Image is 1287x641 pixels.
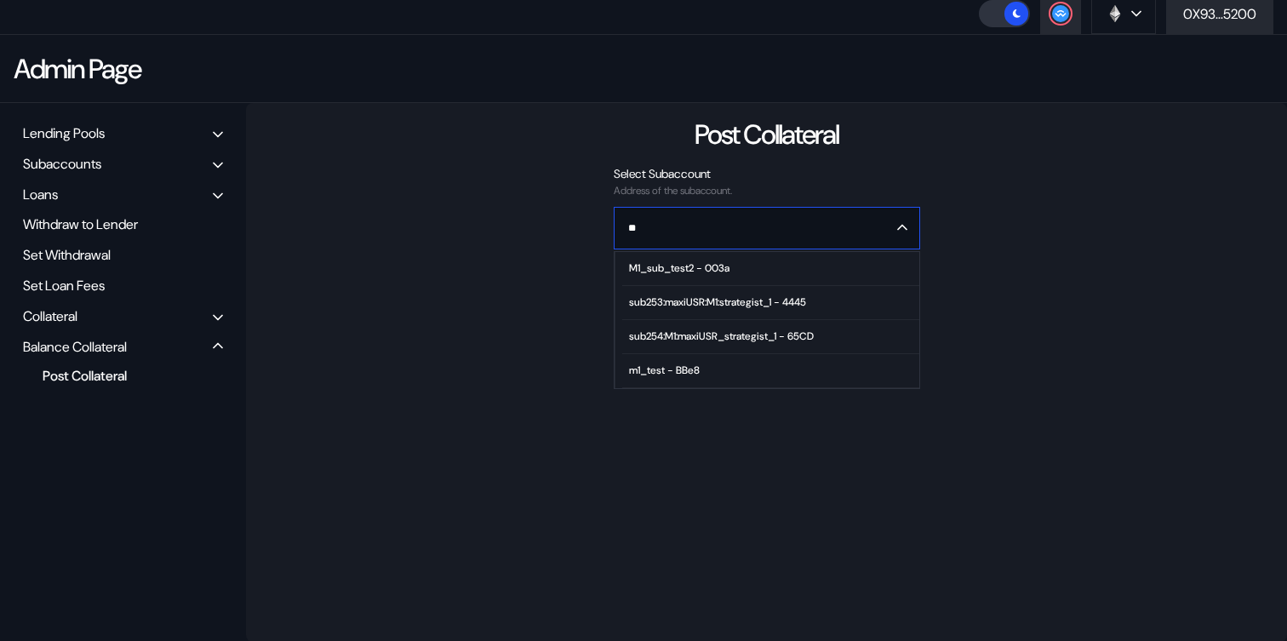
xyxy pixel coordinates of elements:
div: Set Withdrawal [17,242,229,268]
div: Address of the subaccount. [614,185,920,197]
div: Collateral [23,307,77,325]
div: sub253:maxiUSR:M1:strategist_1 - 4445 [629,296,806,308]
div: Withdraw to Lender [17,211,229,238]
div: sub254:M1:maxiUSR_strategist_1 - 65CD [629,330,814,342]
div: Post Collateral [34,364,200,387]
button: sub253:maxiUSR:M1:strategist_1 - 4445 [615,286,919,320]
div: M1_sub_test2 - 003a [629,262,729,274]
div: Balance Collateral [23,338,127,356]
button: Close menu [614,207,920,249]
div: Loans [23,186,58,203]
div: Select Subaccount [614,166,920,181]
button: M1_sub_test2 - 003a [615,252,919,286]
img: chain logo [1106,4,1124,23]
div: 0X93...5200 [1183,5,1256,23]
button: sub254:M1:maxiUSR_strategist_1 - 65CD [615,320,919,354]
div: Lending Pools [23,124,105,142]
button: m1_test - BBe8 [615,354,919,388]
div: m1_test - BBe8 [629,364,700,376]
div: Post Collateral [695,117,838,152]
div: Subaccounts [23,155,101,173]
div: Set Loan Fees [17,272,229,299]
div: Admin Page [14,51,140,87]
